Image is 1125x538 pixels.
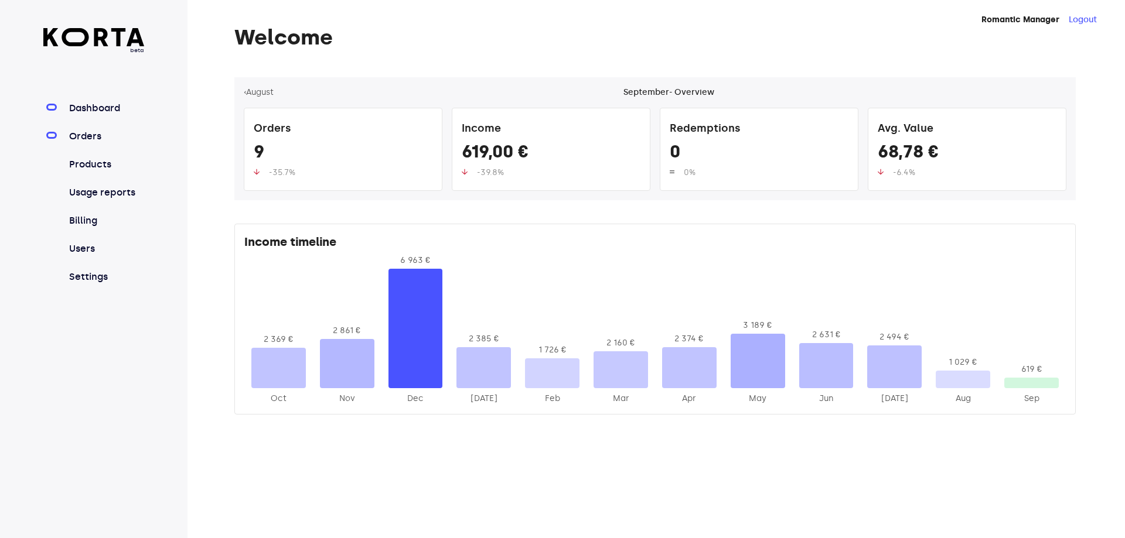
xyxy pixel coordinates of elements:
[67,214,145,228] a: Billing
[670,141,848,167] div: 0
[525,344,579,356] div: 1 726 €
[43,28,145,54] a: beta
[388,393,443,405] div: 2024-Dec
[234,26,1076,49] h1: Welcome
[1004,393,1059,405] div: 2025-Sep
[878,118,1056,141] div: Avg. Value
[477,167,504,177] span: -39.8%
[244,87,274,98] button: ‹August
[67,270,145,284] a: Settings
[67,129,145,143] a: Orders
[320,325,374,337] div: 2 861 €
[462,118,640,141] div: Income
[456,333,511,345] div: 2 385 €
[893,167,915,177] span: -6.4%
[867,393,922,405] div: 2025-Jul
[878,141,1056,167] div: 68,78 €
[254,118,432,141] div: Orders
[67,186,145,200] a: Usage reports
[43,46,145,54] span: beta
[254,169,260,175] img: up
[254,141,432,167] div: 9
[662,393,717,405] div: 2025-Apr
[456,393,511,405] div: 2025-Jan
[251,393,306,405] div: 2024-Oct
[670,118,848,141] div: Redemptions
[799,329,854,341] div: 2 631 €
[1004,364,1059,375] div: 619 €
[981,15,1059,25] strong: Romantic Manager
[320,393,374,405] div: 2024-Nov
[936,393,990,405] div: 2025-Aug
[594,337,648,349] div: 2 160 €
[462,169,468,175] img: up
[731,320,785,331] div: 3 189 €
[67,242,145,256] a: Users
[269,167,295,177] span: -35.7%
[662,333,717,345] div: 2 374 €
[867,331,922,343] div: 2 494 €
[936,357,990,368] div: 1 029 €
[1069,14,1097,26] button: Logout
[67,157,145,172] a: Products
[43,28,145,46] img: Korta
[670,169,674,175] img: up
[388,255,443,266] div: 6 963 €
[244,234,1066,255] div: Income timeline
[731,393,785,405] div: 2025-May
[67,101,145,115] a: Dashboard
[623,87,714,98] div: September - Overview
[594,393,648,405] div: 2025-Mar
[878,169,884,175] img: up
[684,167,696,177] span: 0%
[525,393,579,405] div: 2025-Feb
[799,393,854,405] div: 2025-Jun
[462,141,640,167] div: 619,00 €
[251,334,306,345] div: 2 369 €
